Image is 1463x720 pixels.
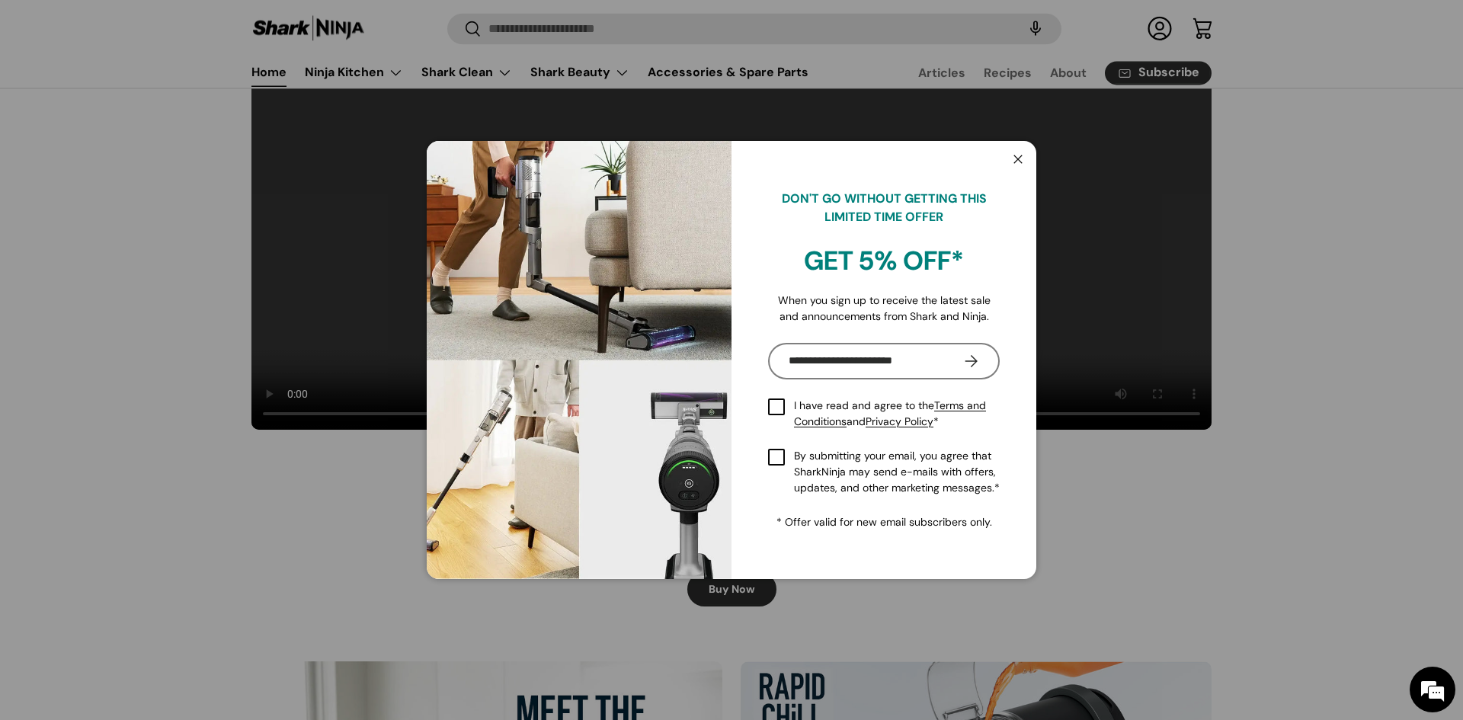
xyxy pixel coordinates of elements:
[866,414,933,428] a: Privacy Policy
[427,141,731,578] img: shark-kion-auto-empty-dock-iw3241ae-full-blast-living-room-cleaning-view-sharkninja-philippines
[768,190,1000,226] p: DON'T GO WITHOUT GETTING THIS LIMITED TIME OFFER
[768,293,1000,325] p: When you sign up to receive the latest sale and announcements from Shark and Ninja.
[768,245,1000,279] h2: GET 5% OFF*
[794,448,1000,496] span: By submitting your email, you agree that SharkNinja may send e-mails with offers, updates, and ot...
[768,514,1000,530] p: * Offer valid for new email subscribers only.
[794,398,1000,430] span: I have read and agree to the and *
